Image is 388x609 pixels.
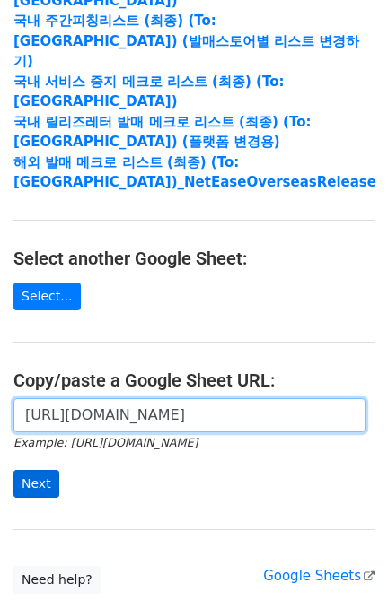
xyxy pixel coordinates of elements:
input: Next [13,470,59,498]
input: Paste your Google Sheet URL here [13,398,366,432]
small: Example: [URL][DOMAIN_NAME] [13,436,198,449]
a: 국내 주간피칭리스트 (최종) (To:[GEOGRAPHIC_DATA]) (발매스토어별 리스트 변경하기) [13,13,359,69]
a: 국내 릴리즈레터 발매 메크로 리스트 (최종) (To:[GEOGRAPHIC_DATA]) (플랫폼 변경용) [13,114,311,151]
a: 국내 서비스 중지 메크로 리스트 (최종) (To:[GEOGRAPHIC_DATA]) [13,74,284,110]
a: Need help? [13,566,101,594]
a: 해외 발매 메크로 리스트 (최종) (To: [GEOGRAPHIC_DATA])_NetEaseOverseasRelease [13,154,376,191]
h4: Copy/paste a Google Sheet URL: [13,370,375,391]
a: Select... [13,283,81,310]
h4: Select another Google Sheet: [13,248,375,269]
a: Google Sheets [263,568,375,584]
iframe: Chat Widget [298,523,388,609]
